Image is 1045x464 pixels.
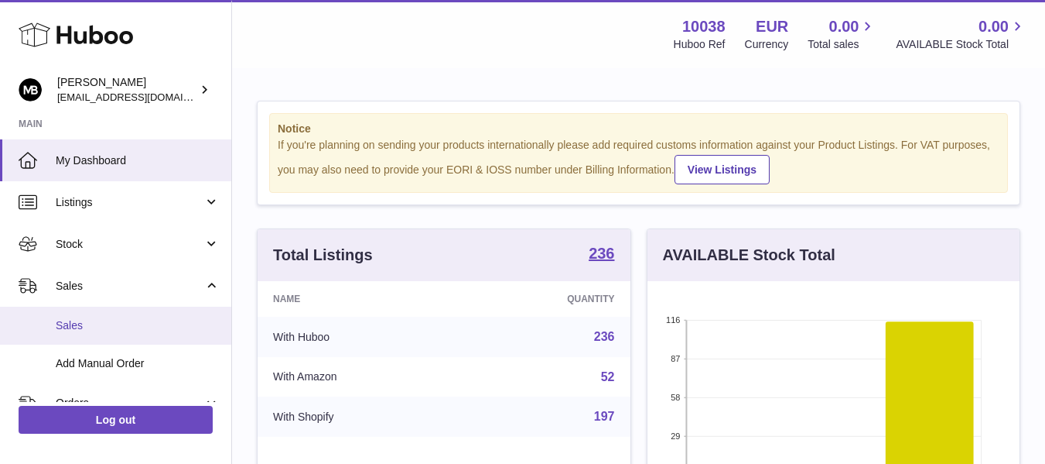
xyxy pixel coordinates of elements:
a: 0.00 AVAILABLE Stock Total [896,16,1026,52]
td: With Huboo [258,317,461,357]
span: 0.00 [829,16,859,37]
span: Listings [56,195,203,210]
span: Orders [56,396,203,411]
span: Sales [56,318,220,333]
span: Stock [56,237,203,252]
text: 58 [671,393,680,402]
a: 52 [601,370,615,383]
a: 236 [594,330,615,343]
div: Currency [745,37,789,52]
img: hi@margotbardot.com [19,78,42,101]
div: If you're planning on sending your products internationally please add required customs informati... [278,138,999,184]
text: 87 [671,354,680,363]
span: Sales [56,279,203,294]
div: Huboo Ref [674,37,726,52]
text: 29 [671,431,680,441]
strong: Notice [278,122,999,136]
a: View Listings [674,155,770,184]
span: [EMAIL_ADDRESS][DOMAIN_NAME] [57,91,227,103]
td: With Shopify [258,397,461,437]
th: Quantity [461,281,630,317]
strong: EUR [756,16,788,37]
span: Total sales [808,37,876,52]
strong: 236 [589,246,614,261]
span: Add Manual Order [56,356,220,371]
span: My Dashboard [56,153,220,168]
a: 236 [589,246,614,264]
h3: Total Listings [273,245,373,266]
a: 0.00 Total sales [808,16,876,52]
strong: 10038 [682,16,726,37]
span: AVAILABLE Stock Total [896,37,1026,52]
text: 116 [666,315,680,325]
div: [PERSON_NAME] [57,75,196,105]
a: 197 [594,410,615,423]
a: Log out [19,406,213,434]
td: With Amazon [258,357,461,397]
th: Name [258,281,461,317]
h3: AVAILABLE Stock Total [663,245,835,266]
span: 0.00 [978,16,1009,37]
